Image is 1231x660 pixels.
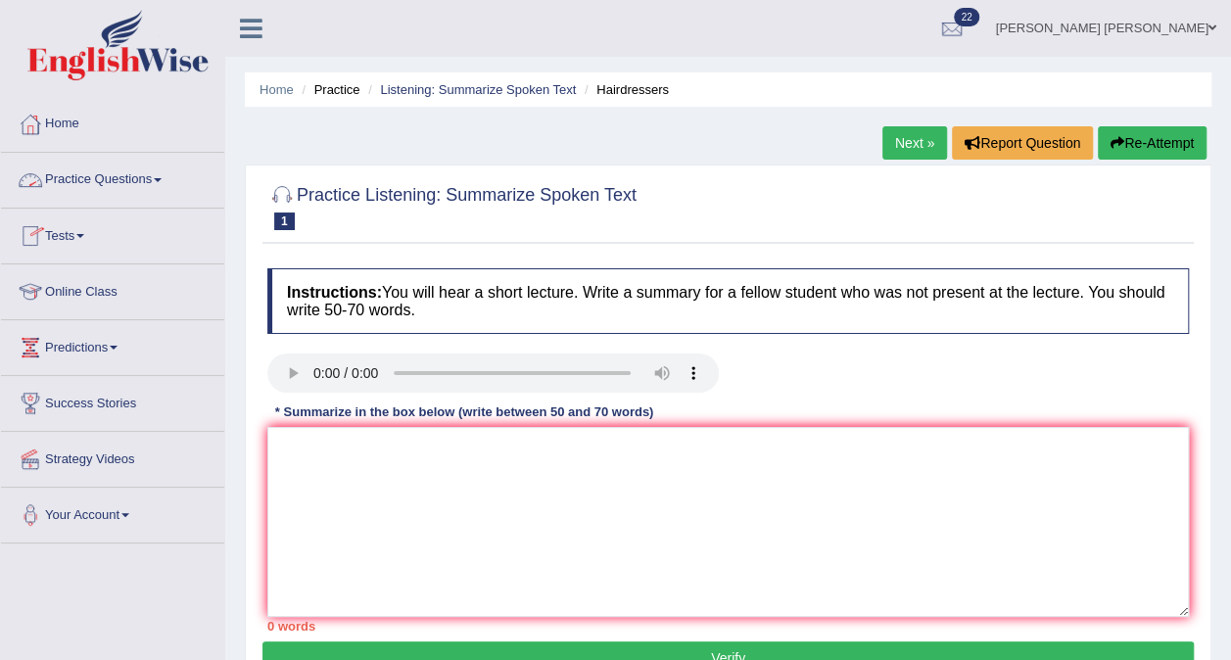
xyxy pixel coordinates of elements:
button: Report Question [952,126,1093,160]
span: 22 [954,8,978,26]
a: Strategy Videos [1,432,224,481]
a: Listening: Summarize Spoken Text [380,82,576,97]
a: Practice Questions [1,153,224,202]
h2: Practice Listening: Summarize Spoken Text [267,181,637,230]
a: Your Account [1,488,224,537]
a: Tests [1,209,224,258]
a: Success Stories [1,376,224,425]
a: Home [260,82,294,97]
div: 0 words [267,617,1189,636]
h4: You will hear a short lecture. Write a summary for a fellow student who was not present at the le... [267,268,1189,334]
a: Home [1,97,224,146]
div: * Summarize in the box below (write between 50 and 70 words) [267,402,661,421]
b: Instructions: [287,284,382,301]
a: Next » [882,126,947,160]
span: 1 [274,212,295,230]
a: Online Class [1,264,224,313]
li: Hairdressers [580,80,669,99]
li: Practice [297,80,359,99]
a: Predictions [1,320,224,369]
button: Re-Attempt [1098,126,1207,160]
